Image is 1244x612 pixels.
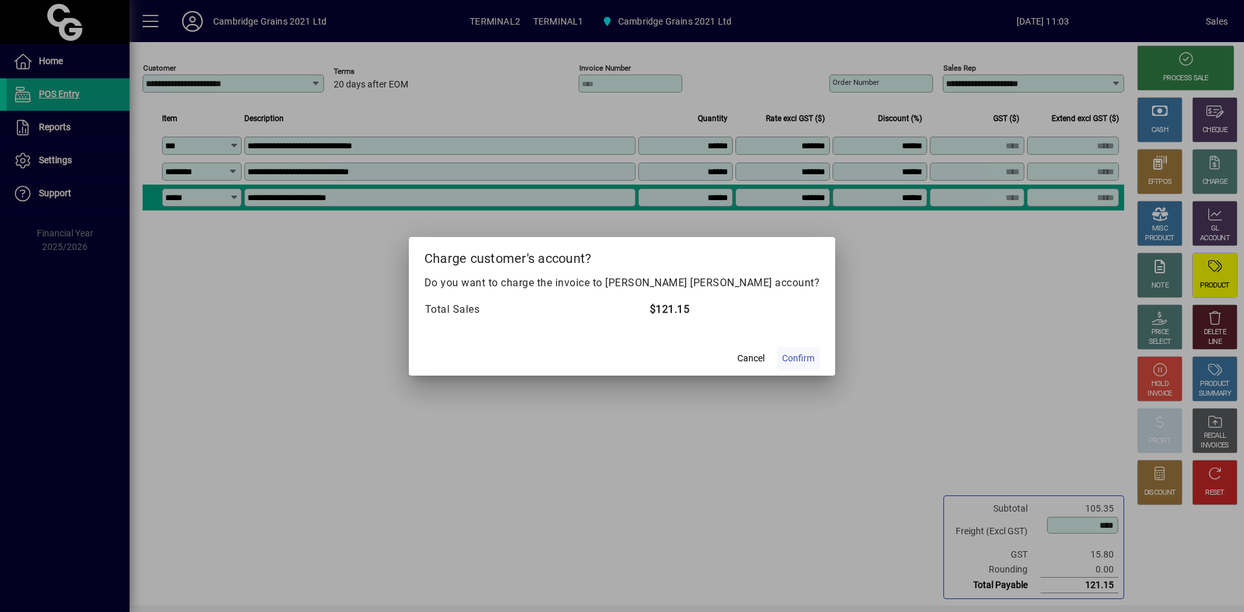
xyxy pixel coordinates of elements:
span: Confirm [782,352,814,365]
button: Cancel [730,347,772,370]
h2: Charge customer's account? [409,237,836,275]
td: Total Sales [424,301,649,318]
td: $121.15 [649,301,820,318]
button: Confirm [777,347,820,370]
p: Do you want to charge the invoice to [PERSON_NAME] [PERSON_NAME] account? [424,275,820,291]
span: Cancel [737,352,765,365]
